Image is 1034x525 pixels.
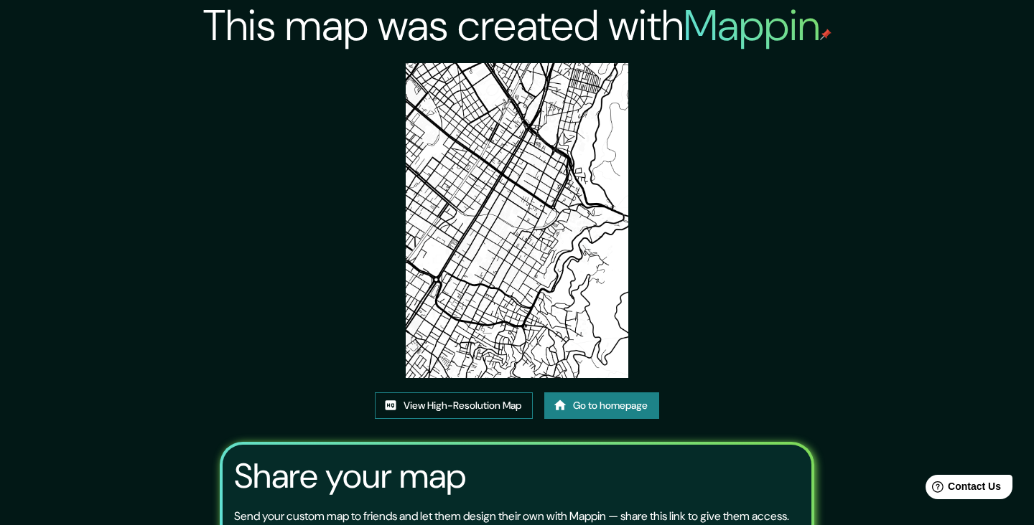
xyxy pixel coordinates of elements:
img: mappin-pin [820,29,832,40]
p: Send your custom map to friends and let them design their own with Mappin — share this link to gi... [234,508,789,525]
h3: Share your map [234,456,466,496]
img: created-map [406,63,629,378]
a: View High-Resolution Map [375,392,533,419]
iframe: Help widget launcher [906,469,1018,509]
a: Go to homepage [544,392,659,419]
